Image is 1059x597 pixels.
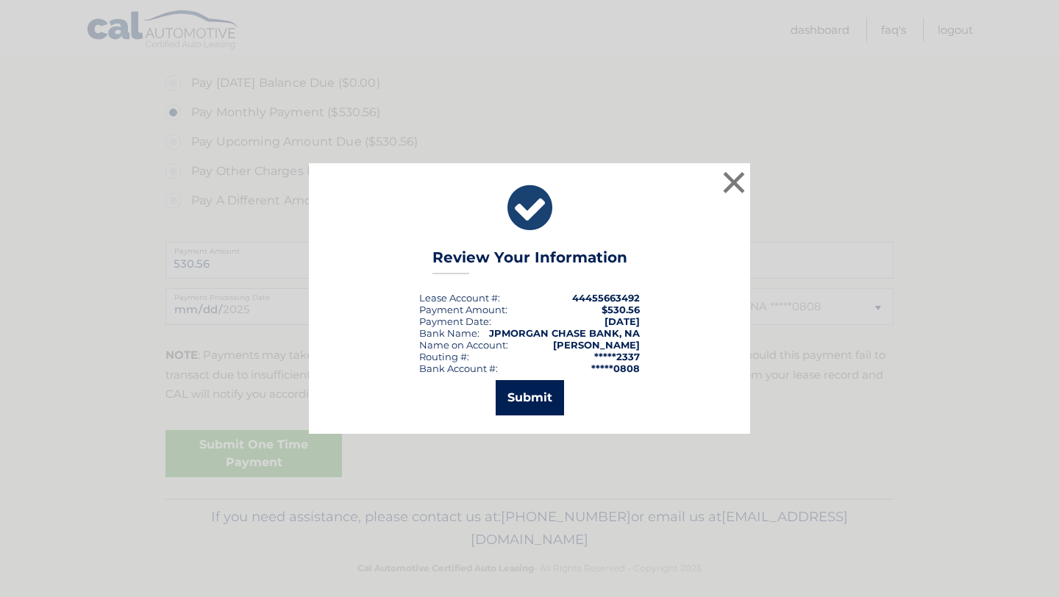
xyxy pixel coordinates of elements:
[605,315,640,327] span: [DATE]
[419,362,498,374] div: Bank Account #:
[572,292,640,304] strong: 44455663492
[419,292,500,304] div: Lease Account #:
[496,380,564,415] button: Submit
[419,327,479,339] div: Bank Name:
[419,304,507,315] div: Payment Amount:
[553,339,640,351] strong: [PERSON_NAME]
[419,351,469,362] div: Routing #:
[419,315,489,327] span: Payment Date
[432,249,627,274] h3: Review Your Information
[419,315,491,327] div: :
[419,339,508,351] div: Name on Account:
[719,168,749,197] button: ×
[602,304,640,315] span: $530.56
[489,327,640,339] strong: JPMORGAN CHASE BANK, NA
